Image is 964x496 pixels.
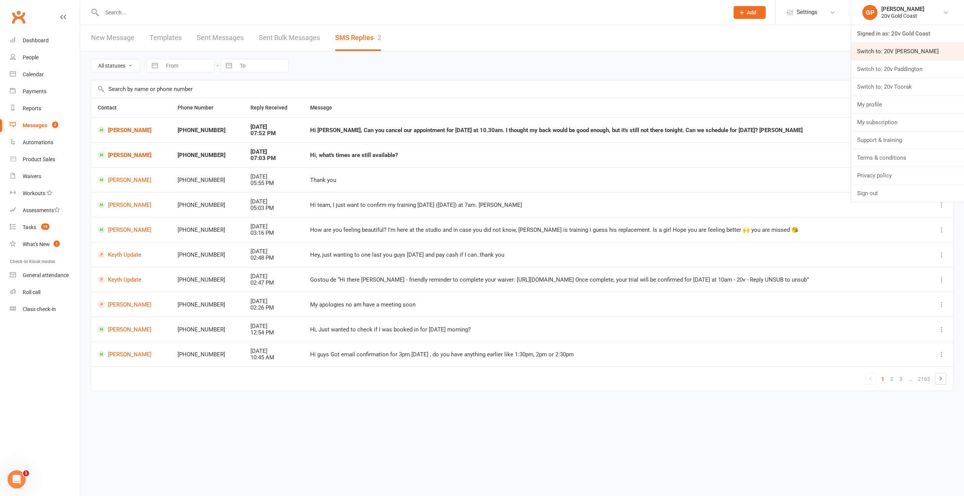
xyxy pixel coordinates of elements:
[259,25,320,51] a: Sent Bulk Messages
[10,117,80,134] a: Messages 2
[335,25,381,51] a: SMS Replies2
[851,43,964,60] a: Switch to: 20V [PERSON_NAME]
[250,174,297,180] div: [DATE]
[98,301,164,308] a: [PERSON_NAME]
[178,177,237,183] div: [PHONE_NUMBER]
[98,276,164,283] a: Keyth Update
[23,105,41,111] div: Reports
[98,226,164,233] a: [PERSON_NAME]
[250,149,297,155] div: [DATE]
[150,25,182,51] a: Templates
[197,25,244,51] a: Sent Messages
[23,224,36,230] div: Tasks
[310,327,903,333] div: Hi, Just wanted to check if I was booked in for [DATE] morning?
[8,470,26,488] iframe: Intercom live chat
[178,152,237,159] div: [PHONE_NUMBER]
[303,98,910,117] th: Message
[851,131,964,149] a: Support & training
[878,374,887,384] a: 1
[54,240,60,247] span: 1
[98,126,164,134] a: [PERSON_NAME]
[915,374,933,384] a: 2165
[23,139,53,145] div: Automations
[23,289,40,295] div: Roll call
[250,280,297,286] div: 02:47 PM
[250,155,297,162] div: 07:03 PM
[10,219,80,236] a: Tasks 19
[100,7,724,18] input: Search...
[250,205,297,211] div: 05:03 PM
[10,267,80,284] a: General attendance kiosk mode
[10,236,80,253] a: What's New1
[178,277,237,283] div: [PHONE_NUMBER]
[250,124,297,130] div: [DATE]
[91,80,953,98] input: Search by name or phone number
[178,127,237,134] div: [PHONE_NUMBER]
[851,78,964,96] a: Switch to: 20v Toorak
[250,348,297,354] div: [DATE]
[91,25,134,51] a: New Message
[250,305,297,311] div: 02:26 PM
[52,122,58,128] span: 2
[250,223,297,230] div: [DATE]
[10,185,80,202] a: Workouts
[162,59,214,72] input: From
[23,37,49,43] div: Dashboard
[310,277,903,283] div: Gostou de “Hi there [PERSON_NAME] - friendly reminder to complete your waiver: [URL][DOMAIN_NAME]...
[23,88,46,94] div: Payments
[851,25,964,42] a: Signed in as: 20v Gold Coast
[10,168,80,185] a: Waivers
[236,59,288,72] input: To
[171,98,244,117] th: Phone Number
[98,176,164,183] a: [PERSON_NAME]
[887,374,896,384] a: 2
[250,199,297,205] div: [DATE]
[851,149,964,166] a: Terms & conditions
[178,351,237,358] div: [PHONE_NUMBER]
[23,306,56,312] div: Class check-in
[10,100,80,117] a: Reports
[377,34,381,42] div: 2
[91,98,171,117] th: Contact
[734,6,766,19] button: Add
[310,202,903,208] div: Hi team, I just want to confirm my training [DATE] ([DATE]) at 7am. [PERSON_NAME]
[310,177,903,183] div: Thank you
[23,190,45,196] div: Workouts
[310,152,903,159] div: Hi, what's times are still available?
[98,251,164,258] a: Keyth Update
[797,4,817,21] span: Settings
[23,207,60,213] div: Assessments
[747,9,756,15] span: Add
[10,49,80,66] a: People
[250,130,297,137] div: 07:52 PM
[881,12,924,19] div: 20v Gold Coast
[250,273,297,280] div: [DATE]
[23,71,44,77] div: Calendar
[98,151,164,159] a: [PERSON_NAME]
[310,351,903,358] div: Hi guys Got email confirmation for 3pm [DATE] , do you have anything earlier like 1:30pm, 2pm or ...
[23,122,47,128] div: Messages
[98,326,164,333] a: [PERSON_NAME]
[905,374,915,384] a: …
[10,202,80,219] a: Assessments
[851,185,964,202] a: Sign out
[896,374,905,384] a: 3
[250,180,297,186] div: 05:55 PM
[881,6,924,12] div: [PERSON_NAME]
[310,252,903,258] div: Hey, just wanting to one last you guys [DATE] and pay cash if I can..thank you
[23,54,39,60] div: People
[250,230,297,236] div: 03:16 PM
[98,201,164,208] a: [PERSON_NAME]
[10,134,80,151] a: Automations
[10,66,80,83] a: Calendar
[851,60,964,78] a: Switch to: 20v Paddington
[178,227,237,233] div: [PHONE_NUMBER]
[244,98,304,117] th: Reply Received
[10,301,80,318] a: Class kiosk mode
[250,354,297,361] div: 10:45 AM
[310,302,903,308] div: My apologies no am have a meeting soon
[10,151,80,168] a: Product Sales
[250,255,297,261] div: 02:48 PM
[10,32,80,49] a: Dashboard
[250,248,297,255] div: [DATE]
